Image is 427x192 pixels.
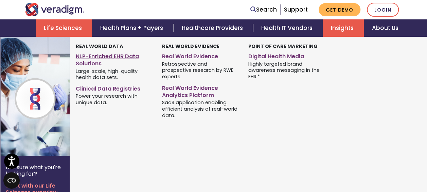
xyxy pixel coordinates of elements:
a: Health Plans + Payers [92,19,173,37]
strong: Real World Data [76,43,123,50]
a: Support [284,5,308,14]
a: Real World Evidence [162,50,238,60]
strong: Point of Care Marketing [248,43,318,50]
a: Search [250,5,277,14]
a: Get Demo [319,3,360,16]
a: Clinical Data Registries [76,83,152,93]
iframe: Drift Chat Widget [393,158,419,184]
span: Power your research with unique data. [76,93,152,106]
img: Life Sciences [0,37,110,156]
a: Health IT Vendors [253,19,323,37]
img: Veradigm logo [25,3,85,16]
a: Digital Health Media [248,50,324,60]
a: Insights [323,19,364,37]
span: SaaS application enabling efficient analysis of real-world data. [162,99,238,119]
span: Large-scale, high-quality health data sets. [76,67,152,81]
span: Retrospective and prospective research by RWE experts. [162,60,238,80]
a: Life Sciences [36,19,92,37]
a: NLP-Enriched EHR Data Solutions [76,50,152,67]
a: Real World Evidence Analytics Platform [162,82,238,99]
a: Healthcare Providers [174,19,253,37]
button: Open CMP widget [3,172,20,189]
strong: Real World Evidence [162,43,219,50]
a: About Us [364,19,407,37]
span: Highly targeted brand awareness messaging in the EHR.* [248,60,324,80]
p: Not sure what you're looking for? [6,164,64,177]
a: Login [367,3,399,17]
